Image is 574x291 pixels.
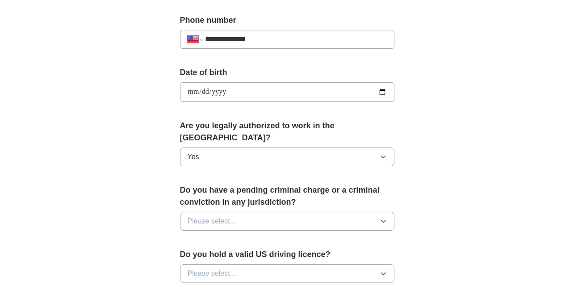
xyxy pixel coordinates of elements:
button: Please select... [180,264,394,283]
span: Please select... [188,216,236,227]
span: Please select... [188,268,236,279]
label: Are you legally authorized to work in the [GEOGRAPHIC_DATA]? [180,120,394,144]
label: Phone number [180,14,394,26]
button: Yes [180,148,394,166]
label: Date of birth [180,67,394,79]
span: Yes [188,152,199,162]
label: Do you hold a valid US driving licence? [180,249,394,261]
label: Do you have a pending criminal charge or a criminal conviction in any jurisdiction? [180,184,394,208]
button: Please select... [180,212,394,231]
